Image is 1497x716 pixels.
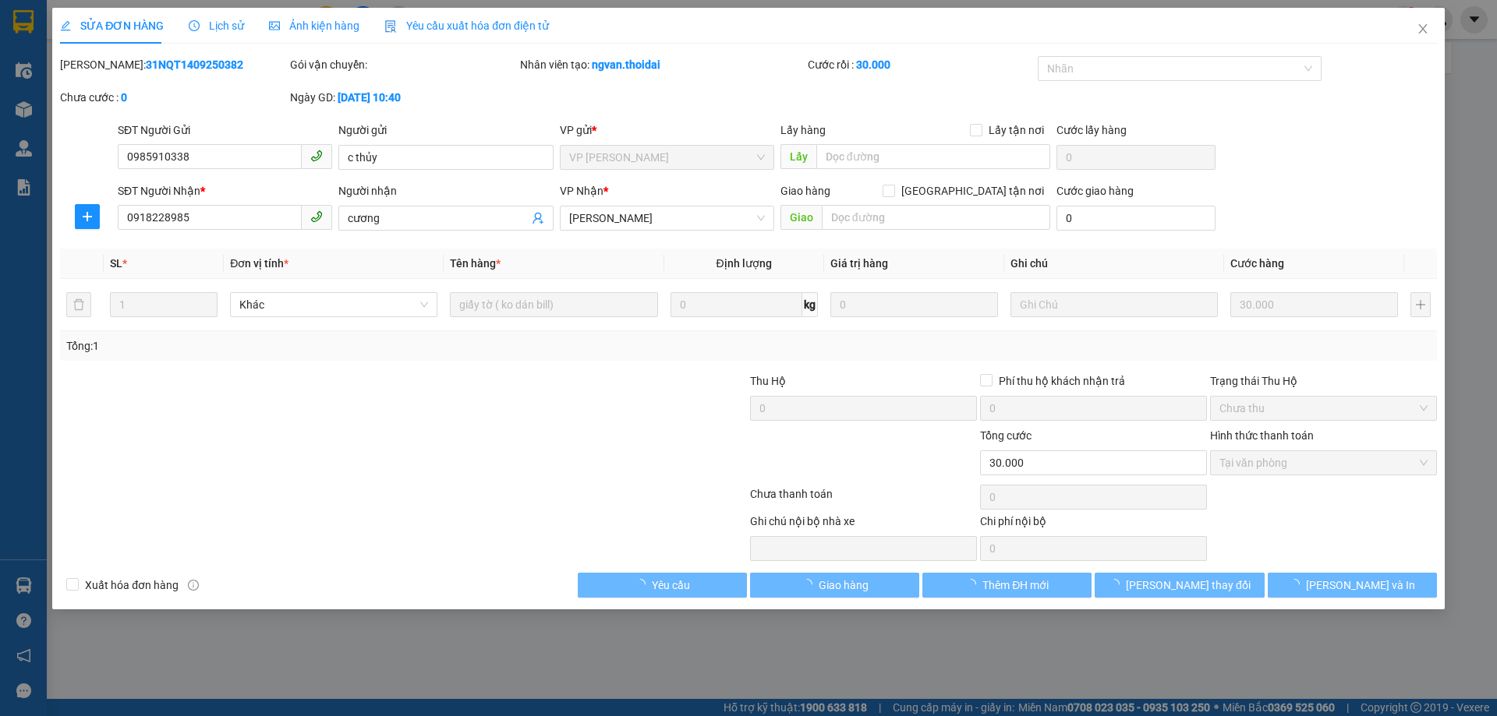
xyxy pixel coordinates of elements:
span: kg [802,292,818,317]
img: icon [384,20,397,33]
span: loading [635,579,652,590]
span: edit [60,20,71,31]
span: Chuyển phát nhanh: [GEOGRAPHIC_DATA] - [GEOGRAPHIC_DATA] [10,67,145,122]
span: phone [310,150,323,162]
div: Cước rồi : [808,56,1035,73]
label: Cước lấy hàng [1056,124,1127,136]
span: Giao hàng [780,185,830,197]
button: [PERSON_NAME] và In [1268,573,1437,598]
span: SL [110,257,122,270]
input: Cước lấy hàng [1056,145,1216,170]
span: plus [76,210,99,223]
button: Close [1401,8,1445,51]
label: Hình thức thanh toán [1210,429,1314,442]
span: Cước hàng [1230,257,1284,270]
div: SĐT Người Gửi [118,122,332,139]
span: Lý Nhân [569,206,765,230]
span: Lấy tận nơi [982,122,1050,139]
b: 30.000 [856,58,890,71]
span: Tổng cước [980,429,1032,442]
span: SỬA ĐƠN HÀNG [60,19,164,32]
span: VP Nguyễn Quốc Trị [569,146,765,169]
span: loading [802,579,819,590]
input: Ghi Chú [1010,292,1218,317]
input: 0 [830,292,998,317]
span: Tên hàng [450,257,501,270]
span: Giao hàng [819,577,869,594]
span: Yêu cầu xuất hóa đơn điện tử [384,19,549,32]
div: SĐT Người Nhận [118,182,332,199]
input: VD: Bàn, Ghế [450,292,657,317]
input: Dọc đường [816,144,1050,169]
span: Giá trị hàng [830,257,888,270]
span: info-circle [188,580,199,591]
img: logo [5,55,9,135]
div: Chi phí nội bộ [980,513,1207,536]
span: Yêu cầu [652,577,690,594]
div: Gói vận chuyển: [290,56,517,73]
span: phone [310,210,323,223]
span: picture [269,20,280,31]
span: [GEOGRAPHIC_DATA] tận nơi [895,182,1050,199]
span: [PERSON_NAME] thay đổi [1126,577,1251,594]
span: Lấy [780,144,816,169]
th: Ghi chú [1004,249,1224,279]
div: Chưa thanh toán [748,485,979,513]
span: loading [965,579,982,590]
span: Định lượng [717,257,772,270]
span: Lịch sử [189,19,244,32]
span: close [1417,23,1429,35]
span: Chưa thu [1219,397,1428,420]
div: [PERSON_NAME]: [60,56,287,73]
button: Giao hàng [750,573,919,598]
span: Khác [239,293,428,316]
button: Yêu cầu [578,573,747,598]
button: delete [66,292,91,317]
span: Thêm ĐH mới [982,577,1049,594]
span: Đơn vị tính [230,257,288,270]
div: Ngày GD: [290,89,517,106]
div: Người nhận [338,182,553,199]
div: Chưa cước : [60,89,287,106]
input: Dọc đường [822,205,1050,230]
span: Thu Hộ [750,375,786,387]
input: Cước giao hàng [1056,206,1216,231]
span: Ảnh kiện hàng [269,19,359,32]
button: plus [75,204,100,229]
b: 0 [121,91,127,104]
span: loading [1289,579,1306,590]
div: Nhân viên tạo: [520,56,805,73]
b: ngvan.thoidai [592,58,660,71]
button: plus [1410,292,1431,317]
span: Lấy hàng [780,124,826,136]
span: [PERSON_NAME] và In [1306,577,1415,594]
span: loading [1109,579,1126,590]
span: VP Nhận [560,185,603,197]
span: Phí thu hộ khách nhận trả [993,372,1131,390]
div: Người gửi [338,122,553,139]
strong: CÔNG TY TNHH DỊCH VỤ DU LỊCH THỜI ĐẠI [14,12,140,63]
div: Ghi chú nội bộ nhà xe [750,513,977,536]
button: [PERSON_NAME] thay đổi [1095,573,1264,598]
span: Xuất hóa đơn hàng [79,577,185,594]
div: VP gửi [560,122,774,139]
button: Thêm ĐH mới [922,573,1092,598]
label: Cước giao hàng [1056,185,1134,197]
b: [DATE] 10:40 [338,91,401,104]
span: 31NQT1409250382 [147,104,265,121]
span: user-add [532,212,544,224]
input: 0 [1230,292,1398,317]
div: Trạng thái Thu Hộ [1210,372,1437,390]
span: Giao [780,205,822,230]
span: clock-circle [189,20,200,31]
b: 31NQT1409250382 [146,58,243,71]
div: Tổng: 1 [66,337,578,354]
span: Tại văn phòng [1219,451,1428,474]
